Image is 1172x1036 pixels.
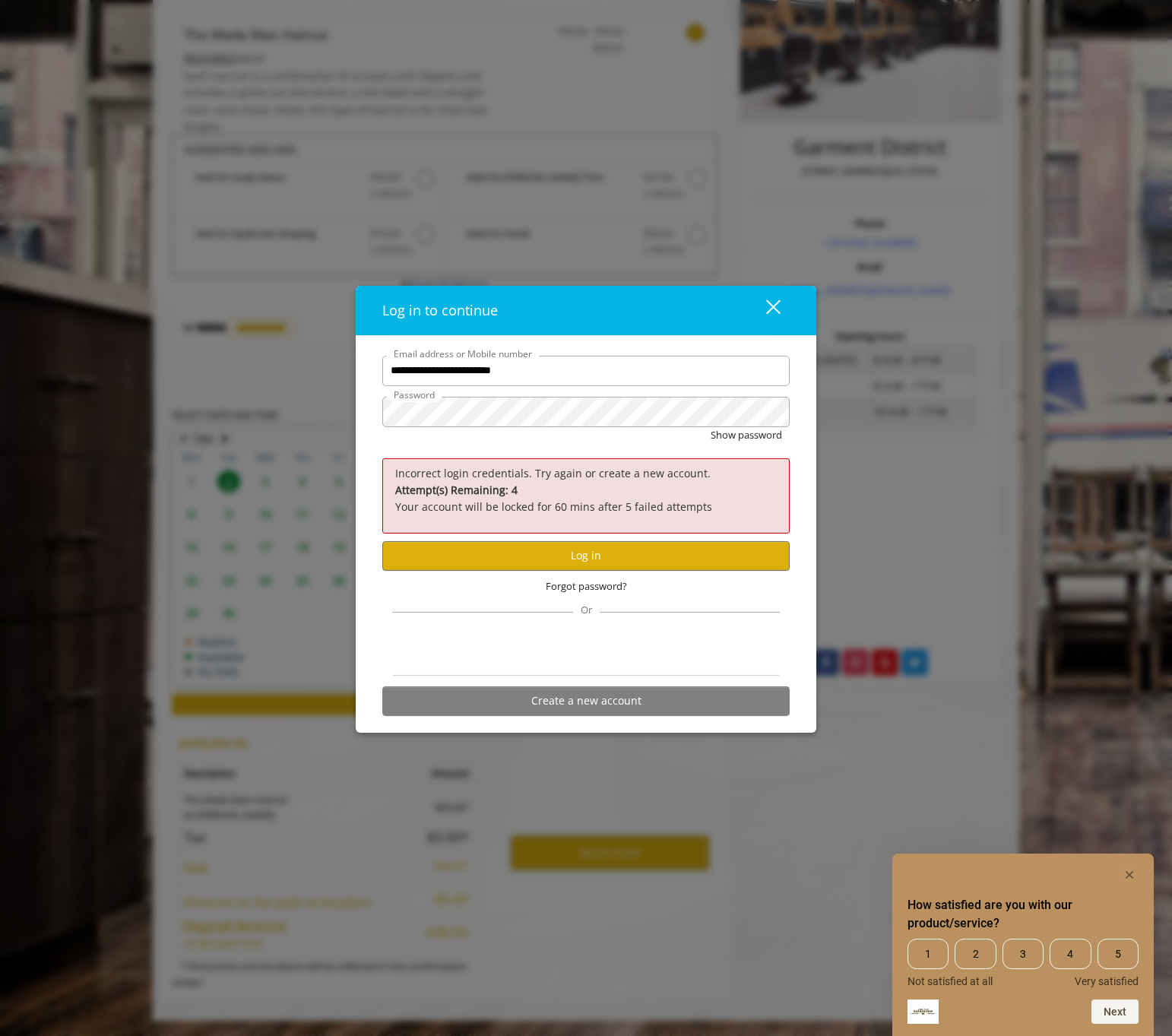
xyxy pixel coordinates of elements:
[908,975,993,987] span: Not satisfied at all
[1003,939,1044,969] span: 3
[546,578,627,594] span: Forgot password?
[1075,975,1139,987] span: Very satisfied
[573,603,600,616] span: Or
[908,866,1139,1024] div: How satisfied are you with our product/service? Select an option from 1 to 5, with 1 being Not sa...
[395,482,777,516] p: Your account will be locked for 60 mins after 5 failed attempts
[386,388,442,402] label: Password
[738,295,790,326] button: close dialog
[382,356,790,386] input: Email address or Mobile number
[382,301,498,319] span: Log in to continue
[908,896,1139,933] h2: How satisfied are you with our product/service? Select an option from 1 to 5, with 1 being Not sa...
[509,632,664,666] iframe: Sign in with Google Button
[382,541,790,571] button: Log in
[1050,939,1091,969] span: 4
[1098,939,1139,969] span: 5
[955,939,996,969] span: 2
[749,299,779,322] div: close dialog
[908,939,1139,987] div: How satisfied are you with our product/service? Select an option from 1 to 5, with 1 being Not sa...
[1091,1000,1139,1024] button: Next question
[908,939,949,969] span: 1
[395,466,711,480] span: Incorrect login credentials. Try again or create a new account.
[1120,866,1139,884] button: Hide survey
[382,397,790,427] input: Password
[386,347,540,361] label: Email address or Mobile number
[395,483,518,497] b: Attempt(s) Remaining: 4
[711,427,782,443] button: Show password
[382,686,790,716] button: Create a new account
